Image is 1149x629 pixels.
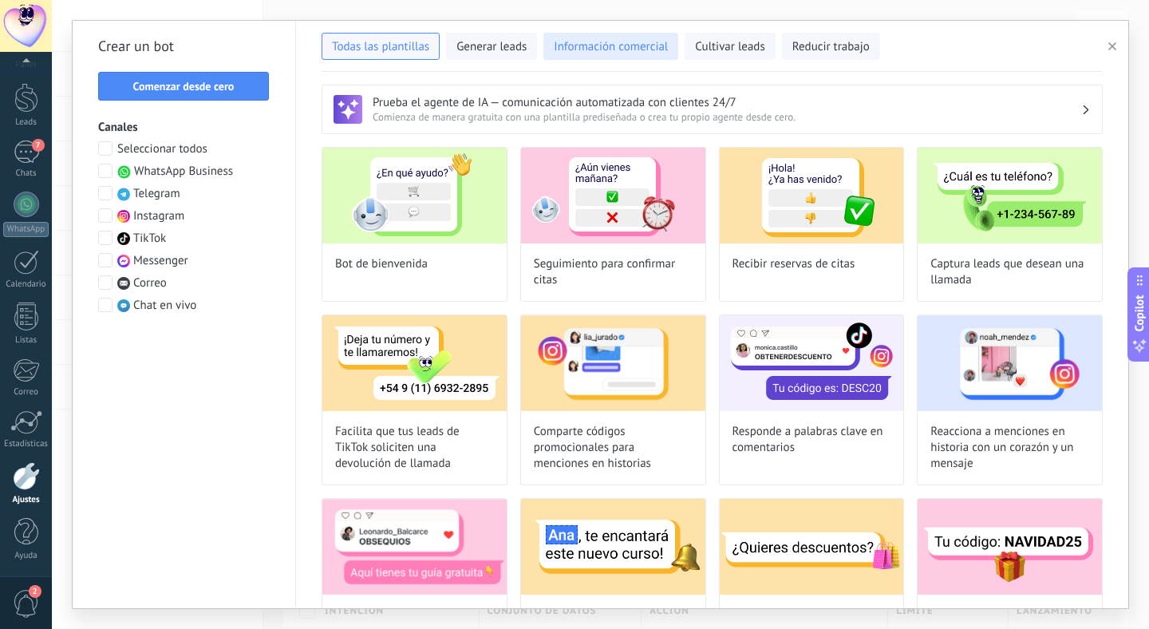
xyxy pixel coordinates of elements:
[133,275,167,291] span: Correo
[322,499,507,595] img: Comparte premios exclusivos con los seguidores
[918,499,1102,595] img: Envía cód. promo al recibir palabras clave de clientes por DM en TikTok
[3,117,49,128] div: Leads
[732,424,891,456] span: Responde a palabras clave en comentarios
[732,256,855,272] span: Recibir reservas de citas
[3,439,49,449] div: Estadísticas
[695,39,764,55] span: Cultivar leads
[534,256,693,288] span: Seguimiento para confirmar citas
[98,34,270,59] h2: Crear un bot
[133,81,235,92] span: Comenzar desde cero
[3,279,49,290] div: Calendario
[3,168,49,179] div: Chats
[685,33,775,60] button: Cultivar leads
[134,164,233,180] span: WhatsApp Business
[322,33,440,60] button: Todas las plantillas
[456,39,527,55] span: Generar leads
[98,120,270,135] h3: Canales
[720,148,904,243] img: Recibir reservas de citas
[117,141,207,157] span: Seleccionar todos
[3,335,49,346] div: Listas
[446,33,537,60] button: Generar leads
[373,110,1081,124] span: Comienza de manera gratuita con una plantilla prediseñada o crea tu propio agente desde cero.
[918,148,1102,243] img: Captura leads que desean una llamada
[918,315,1102,411] img: Reacciona a menciones en historia con un corazón y un mensaje
[133,186,180,202] span: Telegram
[543,33,678,60] button: Información comercial
[792,39,870,55] span: Reducir trabajo
[322,148,507,243] img: Bot de bienvenida
[521,499,705,595] img: Agenda mensajes promocionales sobre eventos, ofertas y más
[3,495,49,505] div: Ajustes
[3,222,49,237] div: WhatsApp
[133,253,188,269] span: Messenger
[930,424,1089,472] span: Reacciona a menciones en historia con un corazón y un mensaje
[1131,295,1147,332] span: Copilot
[521,315,705,411] img: Comparte códigos promocionales para menciones en historias
[782,33,880,60] button: Reducir trabajo
[521,148,705,243] img: Seguimiento para confirmar citas
[720,315,904,411] img: Responde a palabras clave en comentarios
[335,424,494,472] span: Facilita que tus leads de TikTok soliciten una devolución de llamada
[373,95,1081,110] h3: Prueba el agente de IA — comunicación automatizada con clientes 24/7
[133,231,166,247] span: TikTok
[133,298,196,314] span: Chat en vivo
[3,551,49,561] div: Ayuda
[3,387,49,398] div: Correo
[930,256,1089,288] span: Captura leads que desean una llamada
[335,256,428,272] span: Bot de bienvenida
[554,39,668,55] span: Información comercial
[534,424,693,472] span: Comparte códigos promocionales para menciones en historias
[332,39,429,55] span: Todas las plantillas
[133,208,184,224] span: Instagram
[32,139,45,152] span: 7
[322,315,507,411] img: Facilita que tus leads de TikTok soliciten una devolución de llamada
[29,585,41,598] span: 2
[720,499,904,595] img: Envía códigos promocionales a partir de palabras clave en los mensajes
[98,72,269,101] button: Comenzar desde cero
